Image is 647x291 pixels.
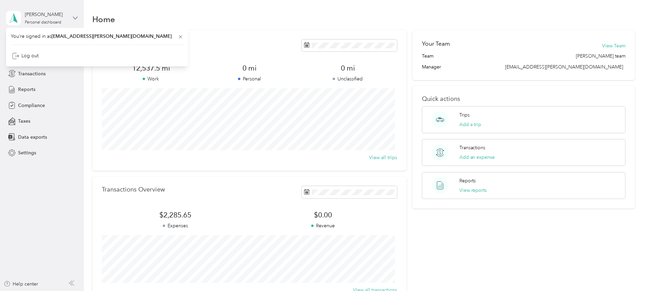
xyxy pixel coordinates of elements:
span: 12,537.5 mi [102,63,200,73]
div: Personal dashboard [25,20,61,25]
span: Compliance [18,102,45,109]
span: Transactions [18,70,46,77]
span: $0.00 [249,210,397,220]
button: View reports [459,187,487,194]
p: Work [102,75,200,82]
div: Log out [12,52,38,59]
span: Team [422,52,433,60]
span: $2,285.65 [102,210,249,220]
h1: Home [92,16,115,23]
span: 0 mi [299,63,397,73]
iframe: Everlance-gr Chat Button Frame [609,253,647,291]
p: Expenses [102,222,249,229]
h2: Your Team [422,40,450,48]
p: Quick actions [422,95,626,103]
span: Manager [422,63,441,71]
span: [EMAIL_ADDRESS][PERSON_NAME][DOMAIN_NAME] [51,33,172,39]
span: Taxes [18,118,30,125]
span: [PERSON_NAME] team [576,52,626,60]
button: Add an expense [459,154,495,161]
button: View all trips [369,154,397,161]
p: Reports [459,177,476,184]
span: 0 mi [200,63,299,73]
p: Revenue [249,222,397,229]
span: You’re signed in as [11,33,183,40]
span: Settings [18,149,36,156]
button: Help center [4,280,38,288]
span: Reports [18,86,35,93]
p: Trips [459,111,470,119]
p: Personal [200,75,299,82]
p: Transactions Overview [102,186,165,193]
p: Unclassified [299,75,397,82]
span: [EMAIL_ADDRESS][PERSON_NAME][DOMAIN_NAME] [505,64,623,70]
button: Add a trip [459,121,482,128]
div: [PERSON_NAME] [25,11,67,18]
p: Transactions [459,144,486,151]
span: Data exports [18,134,47,141]
button: View Team [602,42,626,49]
